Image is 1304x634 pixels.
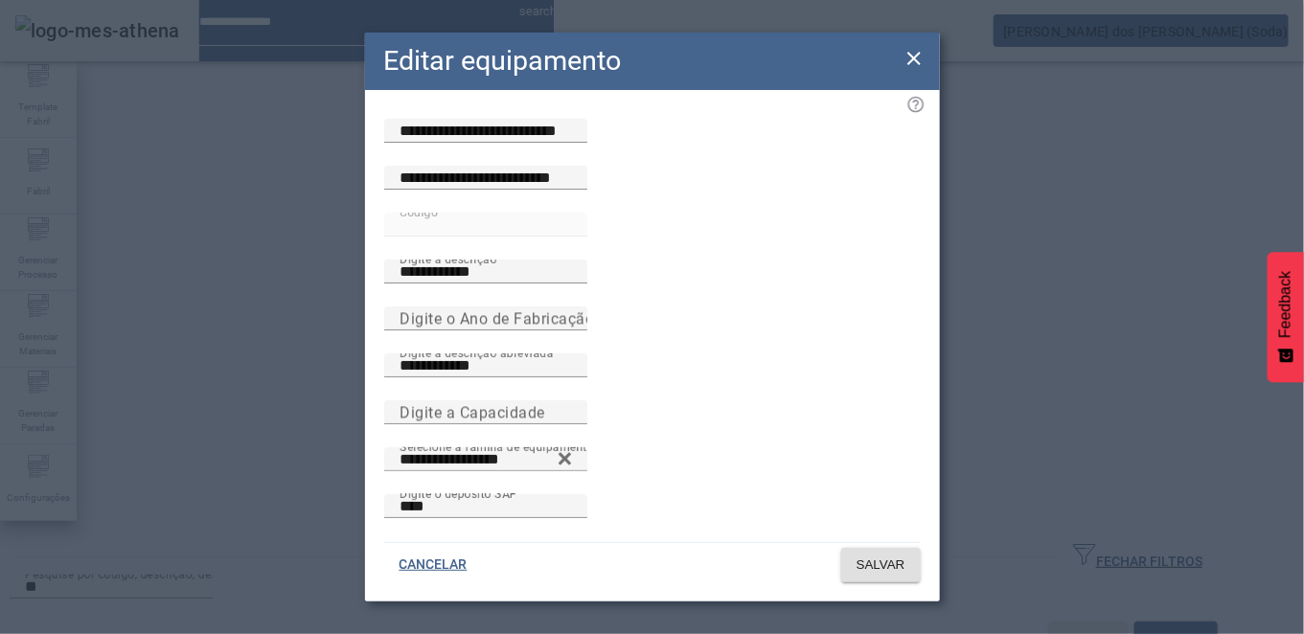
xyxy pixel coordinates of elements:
mat-label: Selecione a família de equipamento [400,440,594,453]
span: Feedback [1277,271,1294,338]
span: SALVAR [857,555,905,575]
mat-label: Digite a descrição [400,252,496,265]
mat-label: Digite o depósito SAP [400,487,517,500]
mat-label: Digite o Ano de Fabricação [400,309,594,328]
mat-label: Digite a Capacidade [400,403,545,421]
mat-label: Digite a descrição abreviada [400,346,554,359]
span: CANCELAR [400,555,468,575]
button: CANCELAR [384,548,483,582]
button: Feedback - Mostrar pesquisa [1268,252,1304,382]
button: SALVAR [841,548,921,582]
h2: Editar equipamento [384,40,622,81]
input: Number [400,448,572,471]
mat-label: Código [400,205,438,218]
